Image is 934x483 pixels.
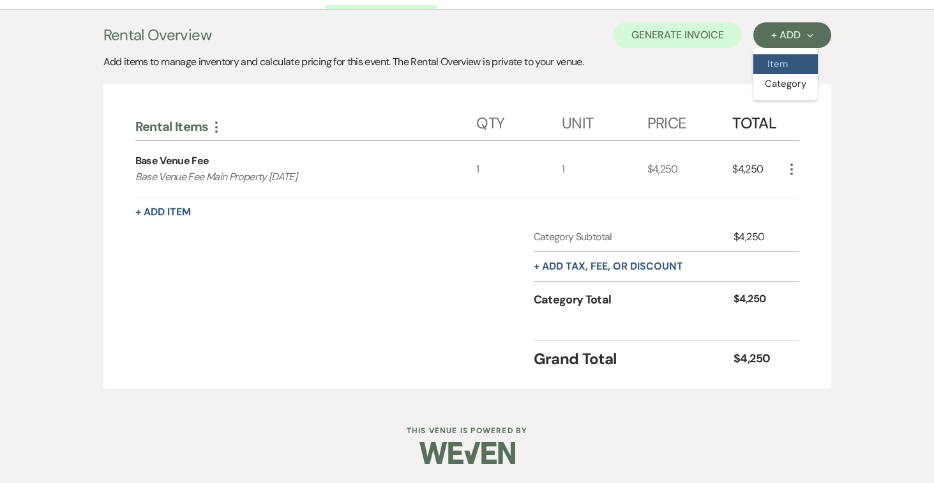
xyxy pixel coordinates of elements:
[753,54,818,74] button: Item
[135,153,209,169] div: Base Venue Fee
[734,350,783,367] div: $4,250
[753,22,831,48] button: + Add
[103,54,831,70] div: Add items to manage inventory and calculate pricing for this event. The Rental Overview is privat...
[534,291,734,309] div: Category Total
[534,261,683,272] button: + Add tax, fee, or discount
[734,291,783,309] div: $4,250
[753,74,818,94] button: Category
[534,348,734,371] div: Grand Total
[476,102,562,140] div: Qty
[732,102,783,140] div: Total
[419,431,515,475] img: Weven Logo
[647,102,733,140] div: Price
[534,229,734,245] div: Category Subtotal
[135,169,442,185] p: Base Venue Fee Main Property [DATE]
[562,102,647,140] div: Unit
[647,141,733,197] div: $4,250
[562,141,647,197] div: 1
[614,22,742,48] button: Generate Invoice
[103,24,211,47] h3: Rental Overview
[771,30,813,40] div: + Add
[135,207,191,217] button: + Add Item
[476,141,562,197] div: 1
[135,118,477,135] div: Rental Items
[732,141,783,197] div: $4,250
[734,229,783,245] div: $4,250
